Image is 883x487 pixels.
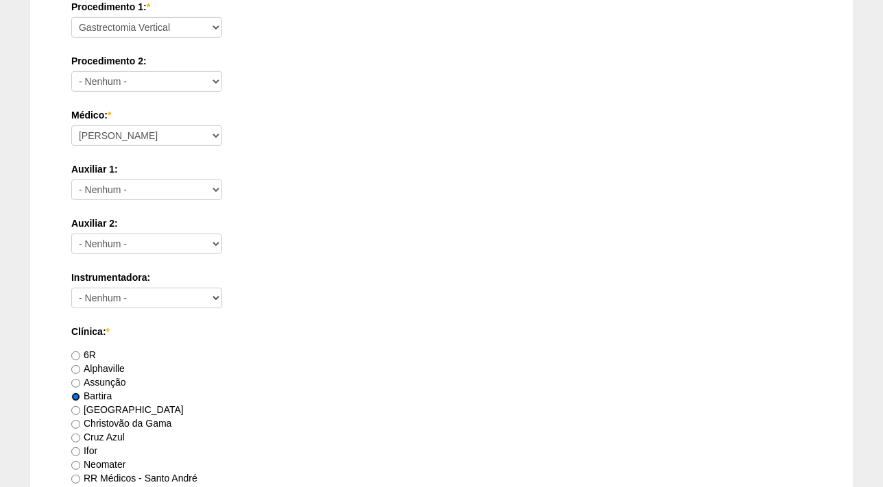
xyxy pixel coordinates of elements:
[71,406,80,415] input: [GEOGRAPHIC_DATA]
[71,418,171,429] label: Christovão da Gama
[71,473,197,484] label: RR Médicos - Santo André
[71,445,97,456] label: Ifor
[71,54,812,68] label: Procedimento 2:
[108,110,111,121] span: Este campo é obrigatório.
[71,447,80,456] input: Ifor
[106,326,110,337] span: Este campo é obrigatório.
[71,461,80,470] input: Neomater
[71,271,812,284] label: Instrumentadora:
[71,475,80,484] input: RR Médicos - Santo André
[71,379,80,388] input: Assunção
[71,404,184,415] label: [GEOGRAPHIC_DATA]
[71,390,112,401] label: Bartira
[71,349,96,360] label: 6R
[71,377,125,388] label: Assunção
[71,365,80,374] input: Alphaville
[147,1,150,12] span: Este campo é obrigatório.
[71,351,80,360] input: 6R
[71,216,812,230] label: Auxiliar 2:
[71,108,812,122] label: Médico:
[71,363,125,374] label: Alphaville
[71,162,812,176] label: Auxiliar 1:
[71,434,80,442] input: Cruz Azul
[71,420,80,429] input: Christovão da Gama
[71,459,125,470] label: Neomater
[71,325,812,338] label: Clínica:
[71,432,125,442] label: Cruz Azul
[71,392,80,401] input: Bartira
